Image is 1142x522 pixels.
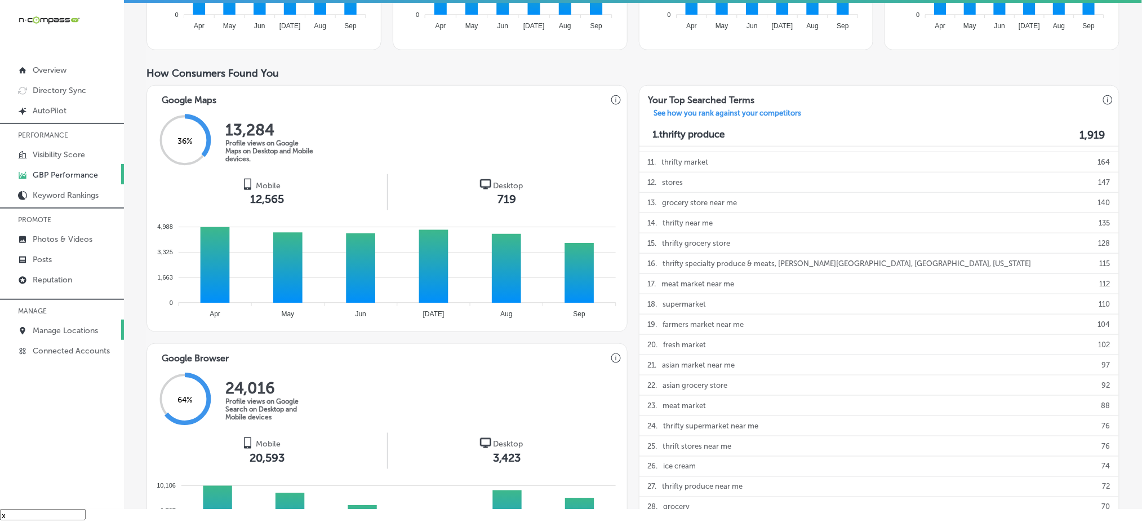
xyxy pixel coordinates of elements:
[648,477,657,497] p: 27 .
[1054,22,1065,30] tspan: Aug
[664,335,706,355] p: fresh market
[590,22,603,30] tspan: Sep
[645,109,811,121] a: See how you rank against your competitors
[33,191,99,200] p: Keyword Rankings
[648,294,657,314] p: 18 .
[1103,477,1110,497] p: 72
[1102,355,1110,375] p: 97
[964,22,977,30] tspan: May
[345,22,357,30] tspan: Sep
[416,11,419,18] tspan: 0
[1102,457,1110,476] p: 74
[254,22,265,30] tspan: Jun
[33,65,66,75] p: Overview
[242,437,254,449] img: logo
[648,172,657,192] p: 12 .
[648,416,658,436] p: 24 .
[153,86,225,109] h3: Google Maps
[210,311,220,318] tspan: Apr
[648,335,658,355] p: 20 .
[279,22,301,30] tspan: [DATE]
[1083,22,1095,30] tspan: Sep
[648,152,656,172] p: 11 .
[225,139,316,163] p: Profile views on Google Maps on Desktop and Mobile devices.
[250,451,285,465] span: 20,593
[157,224,173,231] tspan: 4,988
[662,274,735,294] p: meat market near me
[1098,152,1110,172] p: 164
[663,436,732,456] p: thrift stores near me
[170,299,173,306] tspan: 0
[494,439,523,449] span: Desktop
[1098,193,1110,213] p: 140
[223,22,236,30] tspan: May
[157,249,173,256] tspan: 3,325
[314,22,326,30] tspan: Aug
[664,416,759,436] p: thrifty supermarket near me
[1019,22,1041,30] tspan: [DATE]
[663,254,1032,273] p: thrifty specialty produce & meats, [PERSON_NAME][GEOGRAPHIC_DATA], [GEOGRAPHIC_DATA], [US_STATE]
[935,22,946,30] tspan: Apr
[648,457,658,476] p: 26 .
[157,275,173,281] tspan: 1,663
[664,497,690,517] p: grocery
[648,497,658,517] p: 28 .
[423,311,445,318] tspan: [DATE]
[498,192,517,206] span: 719
[225,397,316,421] p: Profile views on Google Search on Desktop and Mobile devices
[494,451,521,465] span: 3,423
[1080,129,1105,141] label: 1,919
[242,179,254,190] img: logo
[648,315,657,334] p: 19 .
[994,22,1005,30] tspan: Jun
[772,22,793,30] tspan: [DATE]
[663,193,737,213] p: grocery store near me
[663,315,744,334] p: farmers market near me
[648,436,657,456] p: 25 .
[663,355,735,375] p: asian market near me
[806,22,818,30] tspan: Aug
[33,170,98,180] p: GBP Performance
[1102,436,1110,456] p: 76
[1100,274,1110,294] p: 112
[686,22,697,30] tspan: Apr
[648,375,657,395] p: 22 .
[175,11,179,18] tspan: 0
[33,86,86,95] p: Directory Sync
[33,106,66,116] p: AutoPilot
[177,395,193,405] span: 64 %
[746,22,757,30] tspan: Jun
[33,255,52,264] p: Posts
[574,311,586,318] tspan: Sep
[663,172,683,192] p: stores
[648,254,657,273] p: 16 .
[250,192,284,206] span: 12,565
[225,121,316,139] h2: 13,284
[356,311,366,318] tspan: Jun
[1098,315,1110,334] p: 104
[648,396,657,415] p: 23 .
[225,379,316,397] h2: 24,016
[282,311,295,318] tspan: May
[194,22,205,30] tspan: Apr
[648,233,657,253] p: 15 .
[436,22,446,30] tspan: Apr
[465,22,478,30] tspan: May
[648,274,656,294] p: 17 .
[1102,497,1110,517] p: 70
[33,326,98,335] p: Manage Locations
[648,213,657,233] p: 14 .
[523,22,545,30] tspan: [DATE]
[663,294,706,314] p: supermarket
[480,437,491,449] img: logo
[500,311,512,318] tspan: Aug
[494,181,523,191] span: Desktop
[648,355,657,375] p: 21 .
[33,346,110,356] p: Connected Accounts
[18,15,80,25] img: 660ab0bf-5cc7-4cb8-ba1c-48b5ae0f18e60NCTV_CLogo_TV_Black_-500x88.png
[639,86,764,109] h3: Your Top Searched Terms
[837,22,849,30] tspan: Sep
[653,129,725,141] p: 1. thrifty produce
[157,482,176,489] tspan: 10,106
